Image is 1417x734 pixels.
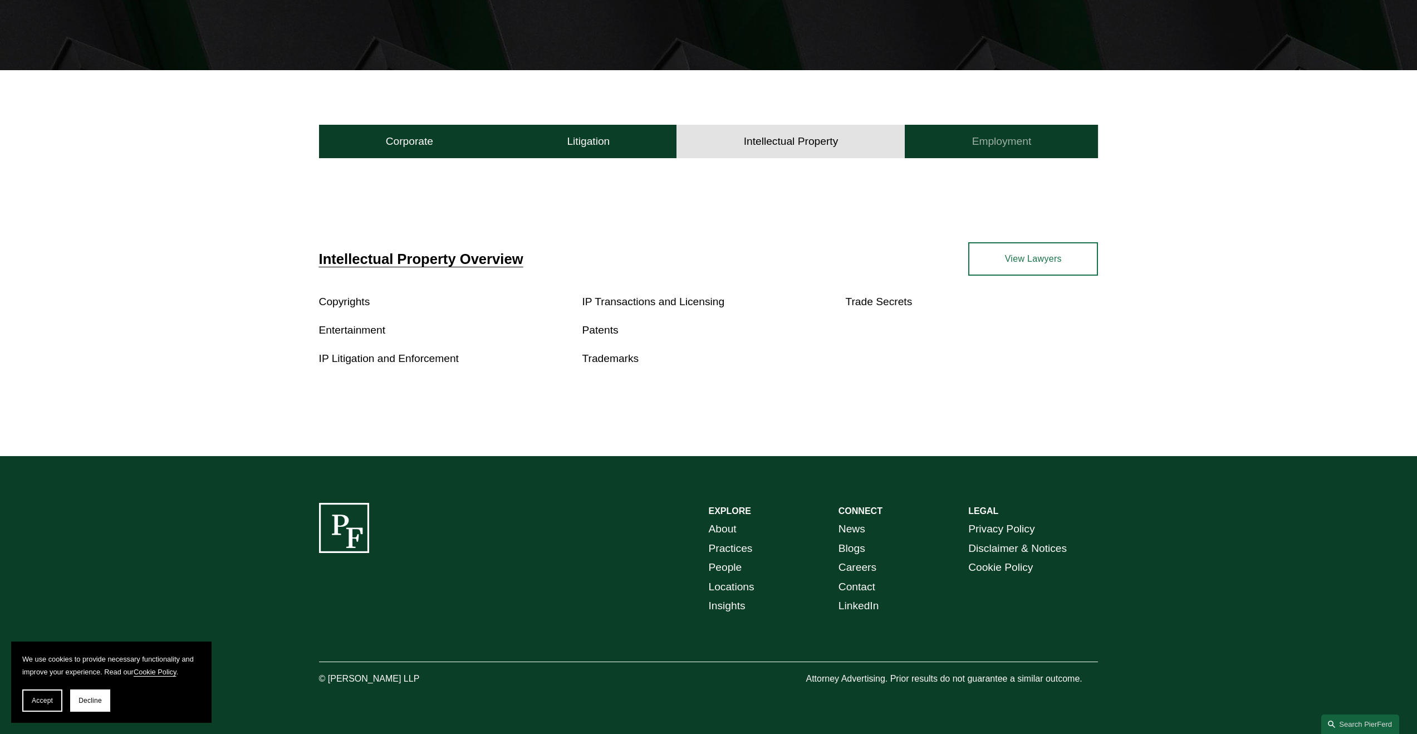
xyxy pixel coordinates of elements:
a: Entertainment [319,324,385,336]
a: Locations [709,578,754,597]
strong: EXPLORE [709,506,751,516]
a: Blogs [839,539,865,559]
button: Accept [22,689,62,712]
a: About [709,520,737,539]
h4: Intellectual Property [744,135,839,148]
p: © [PERSON_NAME] LLP [319,671,482,687]
span: Accept [32,697,53,704]
button: Decline [70,689,110,712]
h4: Corporate [386,135,433,148]
a: Trade Secrets [845,296,912,307]
a: Cookie Policy [968,558,1033,578]
p: Attorney Advertising. Prior results do not guarantee a similar outcome. [806,671,1098,687]
a: Patents [582,324,619,336]
a: News [839,520,865,539]
a: Trademarks [582,353,639,364]
a: IP Transactions and Licensing [582,296,725,307]
p: We use cookies to provide necessary functionality and improve your experience. Read our . [22,653,200,678]
a: IP Litigation and Enforcement [319,353,459,364]
a: Insights [709,596,746,616]
span: Decline [79,697,102,704]
strong: CONNECT [839,506,882,516]
a: Disclaimer & Notices [968,539,1067,559]
a: Contact [839,578,875,597]
a: Privacy Policy [968,520,1034,539]
h4: Employment [972,135,1032,148]
a: Practices [709,539,753,559]
a: LinkedIn [839,596,879,616]
a: Copyrights [319,296,370,307]
a: People [709,558,742,578]
a: Search this site [1321,715,1399,734]
h4: Litigation [567,135,610,148]
section: Cookie banner [11,642,212,723]
a: Careers [839,558,876,578]
a: Intellectual Property Overview [319,251,523,267]
strong: LEGAL [968,506,998,516]
a: View Lawyers [968,242,1098,276]
a: Cookie Policy [134,668,176,676]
